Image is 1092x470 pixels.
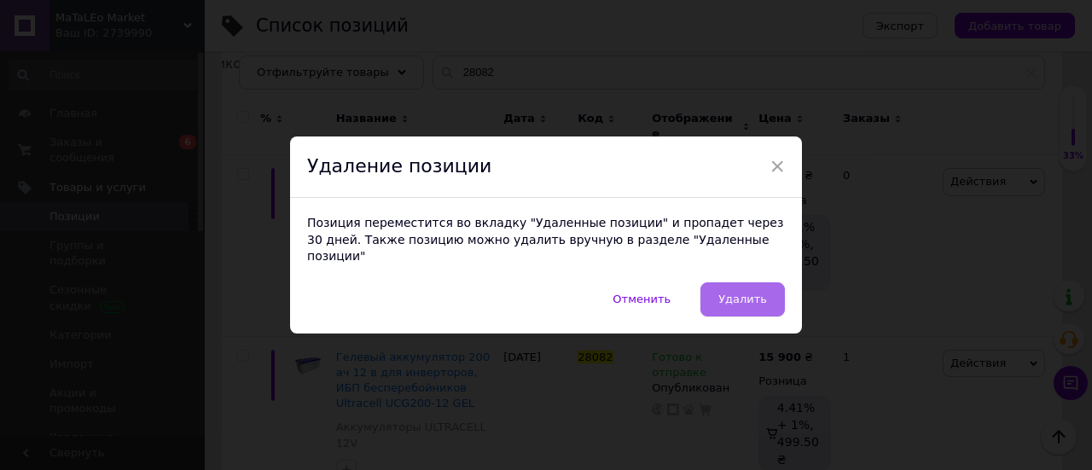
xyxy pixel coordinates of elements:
span: × [770,152,785,181]
span: Отменить [613,293,671,305]
span: Позиция переместится во вкладку "Удаленные позиции" и пропадет через 30 дней. Также позицию можно... [307,216,783,263]
span: Удаление позиции [307,155,491,177]
span: Удалить [718,293,767,305]
button: Отменить [595,282,688,316]
button: Удалить [700,282,785,316]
